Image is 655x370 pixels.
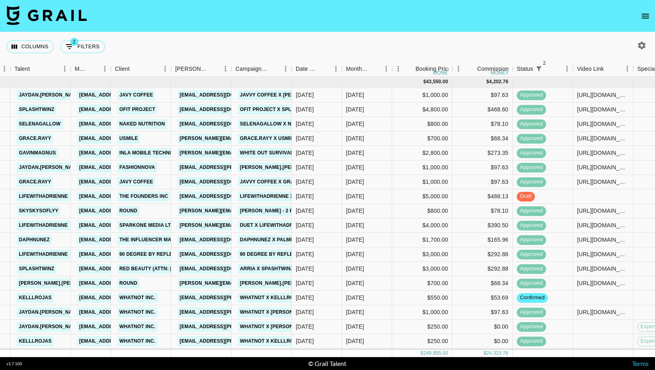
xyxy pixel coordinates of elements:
div: [PERSON_NAME] [175,61,208,77]
a: lifewithadrienne [17,249,70,259]
div: $273.35 [452,146,513,160]
button: Sort [404,63,416,74]
a: [EMAIL_ADDRESS][DOMAIN_NAME] [77,191,167,201]
div: $78.10 [452,117,513,132]
div: Aug '25 [346,279,364,287]
div: Aug '25 [346,308,364,316]
span: approved [517,106,546,113]
a: kelllrojas [17,336,54,346]
span: approved [517,323,546,331]
div: 7/31/2025 [296,207,314,215]
span: 2 [540,59,549,67]
div: 2 active filters [533,63,544,74]
div: $97.63 [452,160,513,175]
div: 7/3/2025 [296,134,314,142]
div: $800.00 [392,204,452,218]
a: skyskysoflyy [17,206,60,216]
a: Round [117,206,139,216]
div: $468.60 [452,103,513,117]
span: approved [517,149,546,157]
a: splashtwinz [17,105,56,115]
a: White Out Survival | Gavinmagnus [238,148,336,158]
a: Whatnot Inc. [117,293,158,303]
a: Grace.rayy X Usmile [238,134,299,144]
div: Aug '25 [346,91,364,99]
div: v 1.7.100 [6,361,22,366]
button: Show filters [60,40,105,53]
button: open drawer [637,8,653,24]
a: lifewithadrienne [17,191,70,201]
div: https://www.instagram.com/reel/DNoGkdzOiGT/?igsh=b2NtNmRvYmM0eGFj [577,265,629,273]
div: $ [486,78,489,85]
span: approved [517,308,546,316]
div: Aug '25 [346,207,364,215]
span: approved [517,178,546,186]
div: Aug '25 [346,105,364,113]
a: Terms [632,360,649,367]
div: 6/3/2025 [296,163,314,171]
a: [EMAIL_ADDRESS][DOMAIN_NAME] [77,119,167,129]
div: Aug '25 [346,250,364,258]
a: [EMAIL_ADDRESS][DOMAIN_NAME] [77,336,167,346]
div: 249,855.00 [423,350,448,357]
a: [EMAIL_ADDRESS][DOMAIN_NAME] [77,105,167,115]
a: SparkOne Media Ltd [117,220,176,230]
a: [EMAIL_ADDRESS][DOMAIN_NAME] [77,322,167,332]
span: approved [517,337,546,345]
span: approved [517,164,546,171]
div: 7/28/2025 [296,192,314,200]
button: Sort [208,63,219,74]
div: https://www.tiktok.com/@grace.rayy/video/7534735079432670494?_r=1&_t=ZP-8ybAUpBlvzT [577,178,629,186]
button: Sort [466,63,477,74]
div: $97.63 [452,175,513,189]
div: $1,000.00 [392,160,452,175]
a: Whatnot Inc. [117,322,158,332]
button: Select columns [6,40,54,53]
a: daphnunez [17,235,52,245]
div: $78.10 [452,204,513,218]
div: Aug '25 [346,323,364,331]
div: Commission [477,61,509,77]
span: approved [517,91,546,99]
div: Status [517,61,533,77]
div: 8/15/2025 [296,337,314,345]
div: $4,000.00 [392,218,452,233]
div: $53.69 [452,291,513,305]
button: Menu [219,63,231,75]
div: $68.34 [452,349,513,363]
button: Menu [392,63,404,75]
a: [EMAIL_ADDRESS][DOMAIN_NAME] [178,105,268,115]
div: Client [115,61,130,77]
a: The Founders Inc [117,191,170,201]
div: Aug '25 [346,163,364,171]
a: [EMAIL_ADDRESS][DOMAIN_NAME] [77,264,167,274]
a: jaydan.[PERSON_NAME] [17,307,83,317]
div: https://www.tiktok.com/@nicole.dawna/video/7544088299388849422?_r=1&_t=ZT-8zI0CmrZ2eU [577,279,629,287]
span: approved [517,135,546,142]
a: [EMAIL_ADDRESS][DOMAIN_NAME] [178,177,268,187]
div: money [491,70,509,75]
div: $3,000.00 [392,262,452,276]
div: 7/11/2025 [296,250,314,258]
a: kelllrojas [17,293,54,303]
a: splashtwinz [17,264,56,274]
a: [EMAIL_ADDRESS][DOMAIN_NAME] [77,162,167,173]
div: Video Link [577,61,604,77]
button: Menu [59,63,71,75]
a: Javy Coffee [117,177,155,187]
div: $0.00 [452,334,513,349]
a: Inla Mobile Technology Co., Limited [117,148,222,158]
div: Talent [10,61,71,77]
div: $390.50 [452,218,513,233]
div: $1,700.00 [392,233,452,247]
div: https://www.tiktok.com/@gavinmagnus/video/7534436350800661791 [577,149,629,157]
div: Month Due [346,61,369,77]
button: Sort [544,63,556,74]
a: [PERSON_NAME][EMAIL_ADDRESS][DOMAIN_NAME] [178,134,309,144]
a: jaydan.[PERSON_NAME] [17,162,83,173]
div: $ [423,78,426,85]
a: Javvy Coffee x Grace.rayy [238,177,317,187]
a: lifewithadrienne [17,220,70,230]
button: Sort [30,63,41,74]
a: Daphnunez x Palmers [238,235,303,245]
